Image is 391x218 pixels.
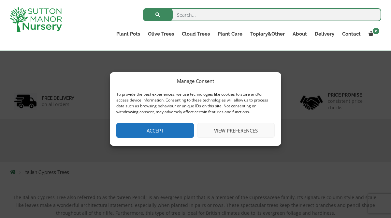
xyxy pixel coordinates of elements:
[289,29,311,39] a: About
[373,28,379,34] span: 0
[214,29,246,39] a: Plant Care
[112,29,144,39] a: Plant Pots
[10,7,62,32] img: logo
[197,123,275,138] button: View preferences
[311,29,338,39] a: Delivery
[177,77,214,85] div: Manage Consent
[116,91,274,115] div: To provide the best experiences, we use technologies like cookies to store and/or access device i...
[365,29,381,39] a: 0
[338,29,365,39] a: Contact
[116,123,194,138] button: Accept
[246,29,289,39] a: Topiary&Other
[144,29,178,39] a: Olive Trees
[143,8,381,21] input: Search...
[178,29,214,39] a: Cloud Trees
